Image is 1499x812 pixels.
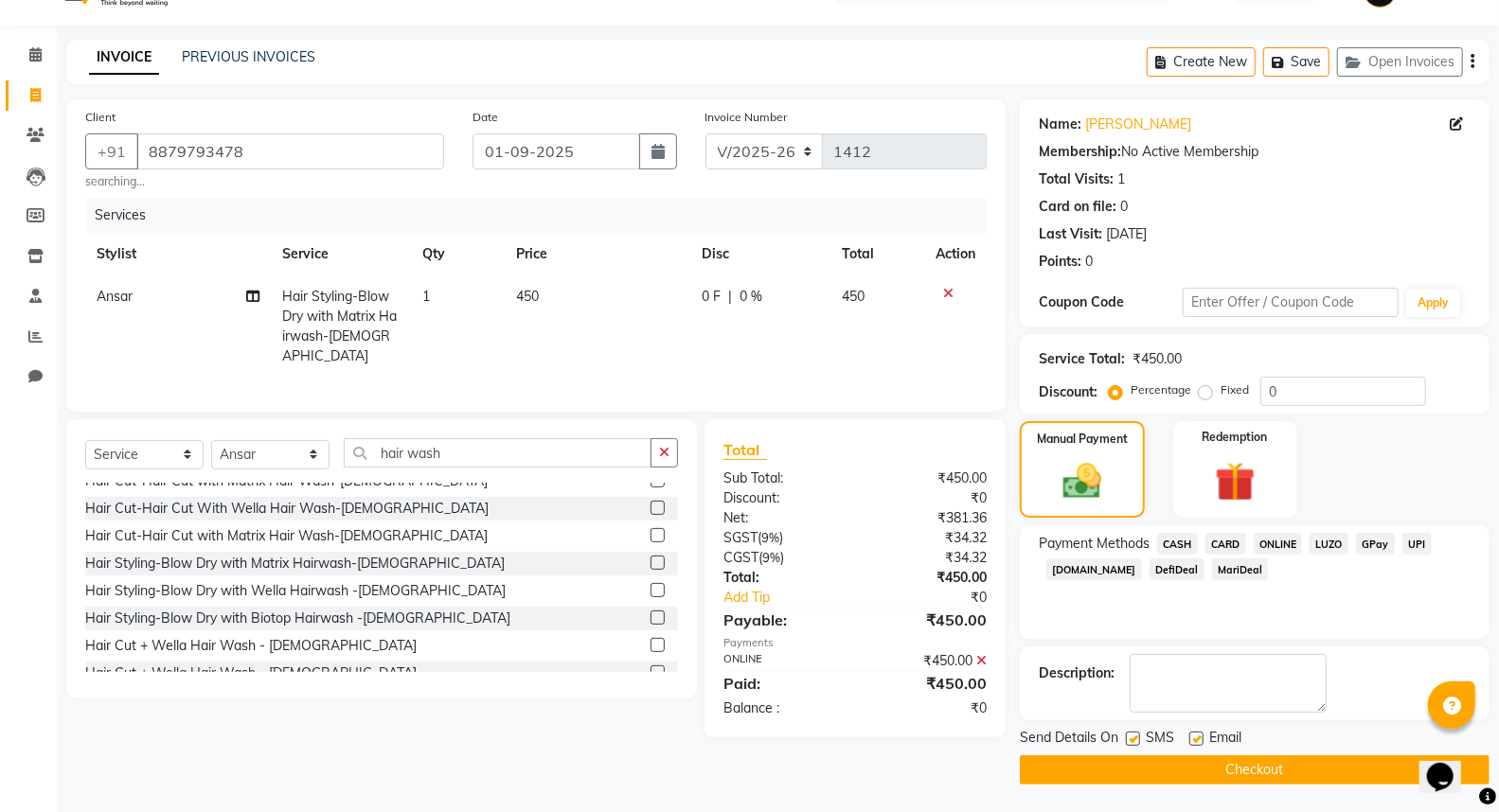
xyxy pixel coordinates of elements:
[1020,728,1118,751] span: Send Details On
[855,468,1001,488] div: ₹450.00
[709,528,855,548] div: ( )
[1337,47,1463,77] button: Open Invoices
[1221,381,1249,398] label: Fixed
[880,588,1001,608] div: ₹0
[182,48,315,65] a: PREVIOUS INVOICES
[1406,289,1460,317] button: Apply
[1039,349,1125,369] div: Service Total:
[1150,558,1205,580] span: DefiDeal
[723,529,758,546] span: SGST
[855,548,1001,568] div: ₹34.32
[1263,47,1329,77] button: Save
[1039,663,1115,683] div: Description:
[85,173,444,190] small: searching...
[855,508,1001,528] div: ₹381.36
[97,288,133,305] span: Ansar
[855,568,1001,588] div: ₹450.00
[85,609,510,628] div: Hair Styling-Blow Dry with Biotop Hairwash -[DEMOGRAPHIC_DATA]
[1131,381,1191,398] label: Percentage
[1039,292,1183,312] div: Coupon Code
[85,109,116,126] label: Client
[690,233,830,275] th: Disc
[85,233,271,275] th: Stylist
[136,133,444,169] input: Search by Name/Mobile/Email/Code
[1085,252,1093,272] div: 0
[1402,533,1432,555] span: UPI
[709,588,879,608] a: Add Tip
[1039,115,1081,134] div: Name:
[830,233,924,275] th: Total
[702,287,721,307] span: 0 F
[855,698,1001,718] div: ₹0
[723,440,767,460] span: Total
[855,488,1001,508] div: ₹0
[1157,533,1198,555] span: CASH
[1203,429,1268,446] label: Redemption
[709,568,855,588] div: Total:
[1205,533,1246,555] span: CARD
[344,438,651,468] input: Search or Scan
[1146,728,1174,751] span: SMS
[85,499,489,519] div: Hair Cut-Hair Cut With Wella Hair Wash-[DEMOGRAPHIC_DATA]
[411,233,505,275] th: Qty
[85,554,505,574] div: Hair Styling-Blow Dry with Matrix Hairwash-[DEMOGRAPHIC_DATA]
[1212,558,1269,580] span: MariDeal
[709,698,855,718] div: Balance :
[709,609,855,631] div: Payable:
[842,288,865,305] span: 450
[1039,142,1471,162] div: No Active Membership
[1020,755,1490,785] button: Checkout
[1120,197,1128,217] div: 0
[740,287,762,307] span: 0 %
[1117,169,1125,189] div: 1
[1037,431,1128,448] label: Manual Payment
[1039,197,1116,217] div: Card on file:
[709,548,855,568] div: ( )
[1183,288,1399,317] input: Enter Offer / Coupon Code
[1203,457,1268,506] img: _gift.svg
[855,528,1001,548] div: ₹34.32
[85,133,138,169] button: +91
[1039,169,1114,189] div: Total Visits:
[1133,349,1182,369] div: ₹450.00
[85,581,506,601] div: Hair Styling-Blow Dry with Wella Hairwash -[DEMOGRAPHIC_DATA]
[1356,533,1395,555] span: GPay
[709,672,855,695] div: Paid:
[924,233,987,275] th: Action
[85,526,488,546] div: Hair Cut-Hair Cut with Matrix Hair Wash-[DEMOGRAPHIC_DATA]
[1039,382,1097,402] div: Discount:
[1209,728,1241,751] span: Email
[505,233,690,275] th: Price
[855,672,1001,695] div: ₹450.00
[1051,459,1114,503] img: _cash.svg
[1039,534,1150,554] span: Payment Methods
[1254,533,1303,555] span: ONLINE
[89,41,159,75] a: INVOICE
[1046,558,1142,580] span: [DOMAIN_NAME]
[855,651,1001,671] div: ₹450.00
[85,636,417,656] div: Hair Cut + Wella Hair Wash - [DEMOGRAPHIC_DATA]
[723,635,987,651] div: Payments
[282,288,397,364] span: Hair Styling-Blow Dry with Matrix Hairwash-[DEMOGRAPHIC_DATA]
[762,550,780,565] span: 9%
[1039,224,1102,244] div: Last Visit:
[709,508,855,528] div: Net:
[728,287,732,307] span: |
[1039,252,1081,272] div: Points:
[516,288,539,305] span: 450
[709,651,855,671] div: ONLINE
[87,198,1001,233] div: Services
[761,530,779,545] span: 9%
[85,663,417,683] div: Hair Cut + Wella Hair Wash - [DEMOGRAPHIC_DATA]
[422,288,430,305] span: 1
[271,233,411,275] th: Service
[1419,736,1480,793] iframe: chat widget
[723,549,758,566] span: CGST
[1147,47,1256,77] button: Create New
[473,109,498,126] label: Date
[1106,224,1147,244] div: [DATE]
[855,609,1001,631] div: ₹450.00
[1310,533,1348,555] span: LUZO
[1039,142,1121,162] div: Membership:
[709,488,855,508] div: Discount:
